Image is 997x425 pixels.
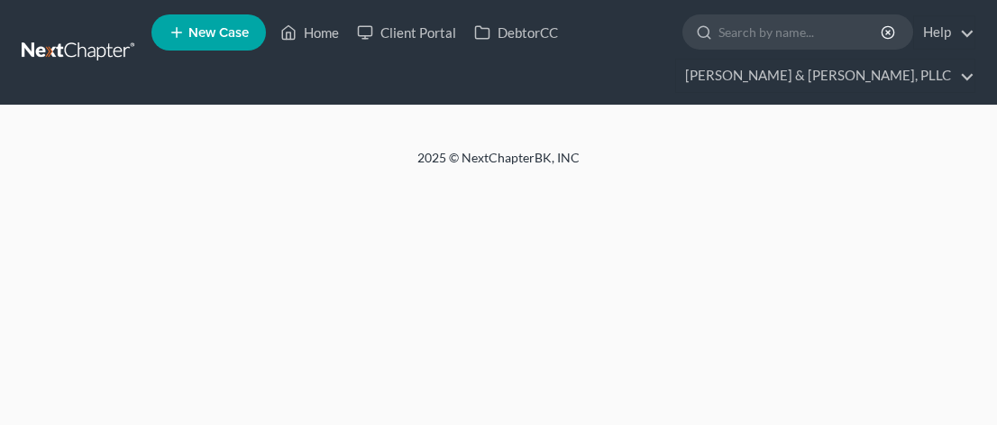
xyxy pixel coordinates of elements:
a: [PERSON_NAME] & [PERSON_NAME], PLLC [676,60,974,92]
span: New Case [188,26,249,40]
a: DebtorCC [465,16,567,49]
div: 2025 © NextChapterBK, INC [66,149,931,181]
a: Client Portal [348,16,465,49]
a: Home [271,16,348,49]
a: Help [914,16,974,49]
input: Search by name... [718,15,883,49]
